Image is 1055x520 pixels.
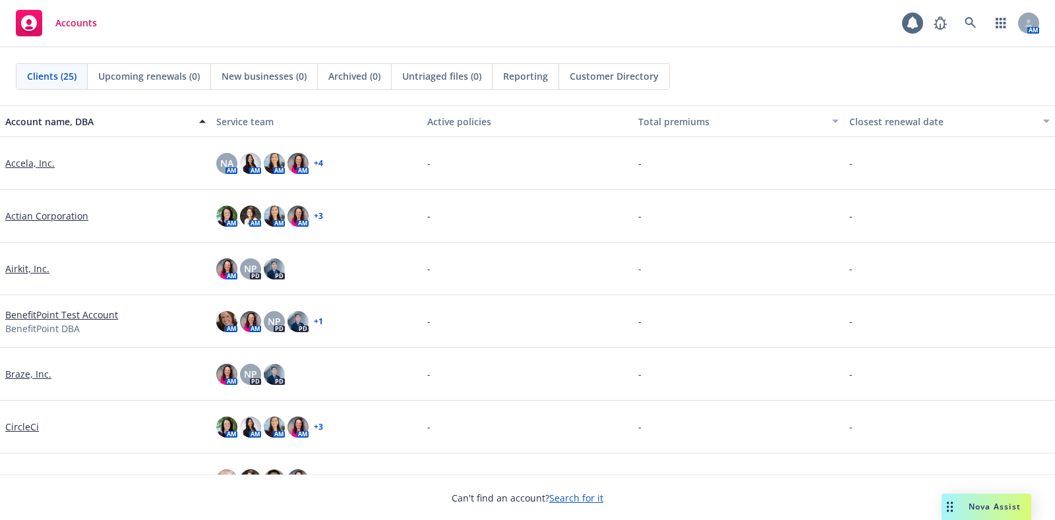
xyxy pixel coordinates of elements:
span: Untriaged files (0) [402,69,481,83]
span: - [427,473,431,486]
img: photo [287,153,309,174]
img: photo [287,311,309,332]
a: + 1 [314,318,323,326]
img: photo [240,311,261,332]
div: Service team [216,115,417,129]
img: photo [264,206,285,227]
span: - [638,367,642,381]
span: - [638,209,642,223]
span: NP [244,262,257,275]
img: photo [240,469,261,490]
a: + 3 [314,423,323,431]
img: photo [240,417,261,438]
img: photo [216,206,237,227]
span: - [638,314,642,328]
span: - [427,156,431,170]
span: NP [268,314,281,328]
a: + 4 [314,159,323,167]
a: + 3 [314,212,323,220]
span: Archived (0) [328,69,380,83]
span: NP [244,367,257,381]
span: BenefitPoint DBA [5,322,80,335]
button: Active policies [422,105,633,137]
span: Reporting [503,69,548,83]
span: - [849,156,853,170]
img: photo [287,206,309,227]
img: photo [216,364,237,385]
a: Airkit, Inc. [5,262,49,275]
span: - [849,367,853,381]
span: - [638,156,642,170]
img: photo [264,417,285,438]
span: Upcoming renewals (0) [98,69,200,83]
div: Account name, DBA [5,115,191,129]
span: - [849,262,853,275]
span: - [849,473,853,486]
span: - [427,262,431,275]
span: Customer Directory [570,69,659,83]
a: Braze, Inc. [5,367,51,381]
span: Can't find an account? [452,491,603,505]
span: Clients (25) [27,69,76,83]
a: CircleCi [5,420,39,434]
img: photo [264,364,285,385]
span: New businesses (0) [222,69,307,83]
img: photo [216,417,237,438]
span: - [638,420,642,434]
img: photo [287,469,309,490]
span: - [849,314,853,328]
a: Accela, Inc. [5,156,55,170]
span: - [427,367,431,381]
span: - [427,420,431,434]
img: photo [216,258,237,279]
img: photo [264,469,285,490]
a: Report a Bug [927,10,953,36]
a: Search for it [549,492,603,504]
span: NA [220,156,233,170]
span: - [849,209,853,223]
a: Accounts [11,5,102,42]
span: Accounts [55,18,97,28]
span: Nova Assist [969,501,1021,512]
img: photo [240,153,261,174]
span: - [427,209,431,223]
span: - [849,420,853,434]
img: photo [264,258,285,279]
div: Drag to move [942,494,958,520]
div: Total premiums [638,115,824,129]
button: Nova Assist [942,494,1031,520]
a: Actian Corporation [5,209,88,223]
a: Search [957,10,984,36]
div: Active policies [427,115,628,129]
span: - [427,314,431,328]
button: Total premiums [633,105,844,137]
img: photo [240,206,261,227]
img: photo [287,417,309,438]
button: Service team [211,105,422,137]
a: BenefitPoint Test Account [5,308,118,322]
span: - [638,262,642,275]
img: photo [264,153,285,174]
img: photo [216,469,237,490]
div: Closest renewal date [849,115,1035,129]
a: e.l.f. Cosmetics, Inc. [5,473,93,486]
span: - [638,473,642,486]
img: photo [216,311,237,332]
a: Switch app [988,10,1014,36]
button: Closest renewal date [844,105,1055,137]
